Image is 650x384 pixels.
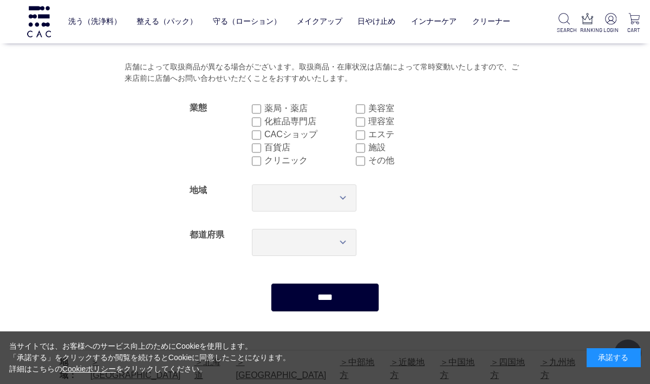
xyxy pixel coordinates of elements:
a: メイクアップ [297,9,342,34]
a: SEARCH [557,13,571,34]
label: エステ [368,128,460,141]
label: 業態 [190,103,207,112]
a: 日やけ止め [357,9,395,34]
label: その他 [368,154,460,167]
a: Cookieポリシー [62,364,116,373]
p: LOGIN [603,26,618,34]
a: 整える（パック） [136,9,197,34]
label: 理容室 [368,115,460,128]
label: 百貨店 [264,141,356,154]
label: 都道府県 [190,230,224,239]
div: 当サイトでは、お客様へのサービス向上のためにCookieを使用します。 「承諾する」をクリックするか閲覧を続けるとCookieに同意したことになります。 詳細はこちらの をクリックしてください。 [9,341,291,375]
label: CACショップ [264,128,356,141]
label: 薬局・薬店 [264,102,356,115]
a: クリーナー [472,9,510,34]
label: 化粧品専門店 [264,115,356,128]
p: CART [627,26,641,34]
a: 洗う（洗浄料） [68,9,121,34]
a: 守る（ローション） [213,9,281,34]
label: クリニック [264,154,356,167]
label: 施設 [368,141,460,154]
label: 地域 [190,185,207,195]
div: 店舗によって取扱商品が異なる場合がございます。取扱商品・在庫状況は店舗によって常時変動いたしますので、ご来店前に店舗へお問い合わせいただくことをおすすめいたします。 [125,61,526,85]
p: RANKING [580,26,595,34]
div: 承諾する [587,348,641,367]
a: インナーケア [411,9,457,34]
a: RANKING [580,13,595,34]
label: 美容室 [368,102,460,115]
p: SEARCH [557,26,571,34]
a: CART [627,13,641,34]
img: logo [25,6,53,37]
a: LOGIN [603,13,618,34]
